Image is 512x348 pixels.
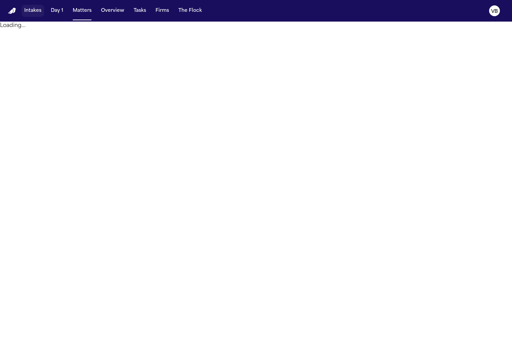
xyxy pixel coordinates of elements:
button: Matters [70,5,94,17]
button: Intakes [22,5,44,17]
button: The Flock [176,5,205,17]
button: Day 1 [48,5,66,17]
a: Home [8,8,16,14]
button: Overview [98,5,127,17]
button: Firms [153,5,172,17]
img: Finch Logo [8,8,16,14]
button: Tasks [131,5,149,17]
